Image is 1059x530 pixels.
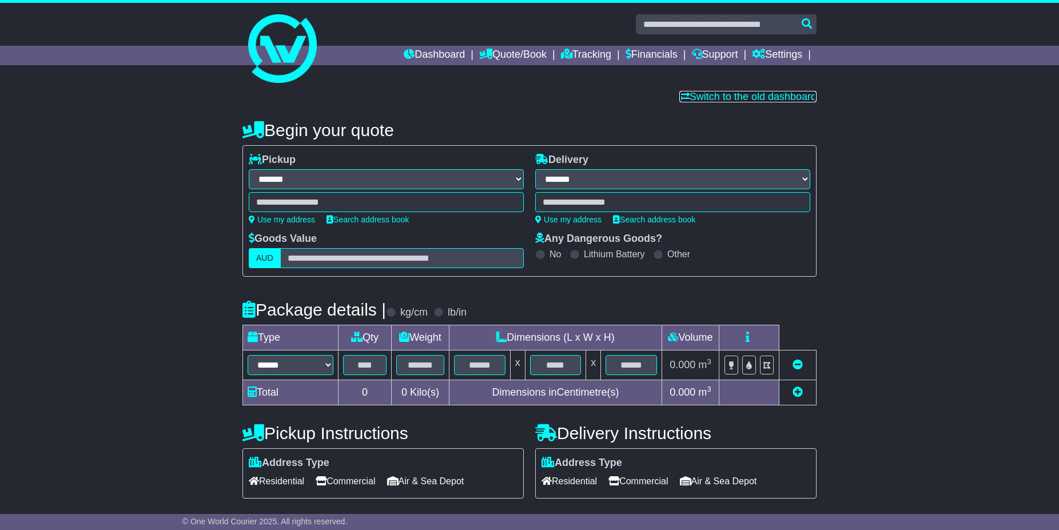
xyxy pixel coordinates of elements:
a: Settings [752,46,802,65]
label: Pickup [249,154,296,166]
label: AUD [249,248,281,268]
a: Quote/Book [479,46,547,65]
sup: 3 [707,357,711,366]
sup: 3 [707,385,711,393]
label: No [550,249,561,260]
label: Any Dangerous Goods? [535,233,662,245]
a: Support [692,46,738,65]
td: x [586,350,601,380]
span: 0.000 [670,359,695,370]
a: Search address book [613,215,695,224]
label: Goods Value [249,233,317,245]
td: Total [243,380,339,405]
span: Commercial [316,472,375,490]
span: Commercial [608,472,668,490]
span: m [698,359,711,370]
td: Dimensions (L x W x H) [449,325,662,350]
label: Lithium Battery [584,249,645,260]
a: Add new item [793,386,803,398]
label: Delivery [535,154,588,166]
td: Volume [662,325,719,350]
label: lb/in [448,306,467,319]
label: Other [667,249,690,260]
span: 0 [401,386,407,398]
a: Dashboard [404,46,465,65]
h4: Delivery Instructions [535,424,817,443]
td: Kilo(s) [392,380,449,405]
td: Weight [392,325,449,350]
td: Dimensions in Centimetre(s) [449,380,662,405]
h4: Package details | [242,300,386,319]
a: Remove this item [793,359,803,370]
a: Tracking [561,46,611,65]
span: © One World Courier 2025. All rights reserved. [182,517,348,526]
h4: Pickup Instructions [242,424,524,443]
a: Financials [626,46,678,65]
a: Use my address [535,215,602,224]
span: m [698,386,711,398]
span: Air & Sea Depot [680,472,757,490]
td: Type [243,325,339,350]
span: Residential [542,472,597,490]
a: Switch to the old dashboard [679,91,817,102]
span: 0.000 [670,386,695,398]
span: Air & Sea Depot [387,472,464,490]
span: Residential [249,472,304,490]
h4: Begin your quote [242,121,817,140]
label: Address Type [542,457,622,469]
td: Qty [339,325,392,350]
td: 0 [339,380,392,405]
td: x [510,350,525,380]
a: Search address book [327,215,409,224]
label: kg/cm [400,306,428,319]
a: Use my address [249,215,315,224]
label: Address Type [249,457,329,469]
